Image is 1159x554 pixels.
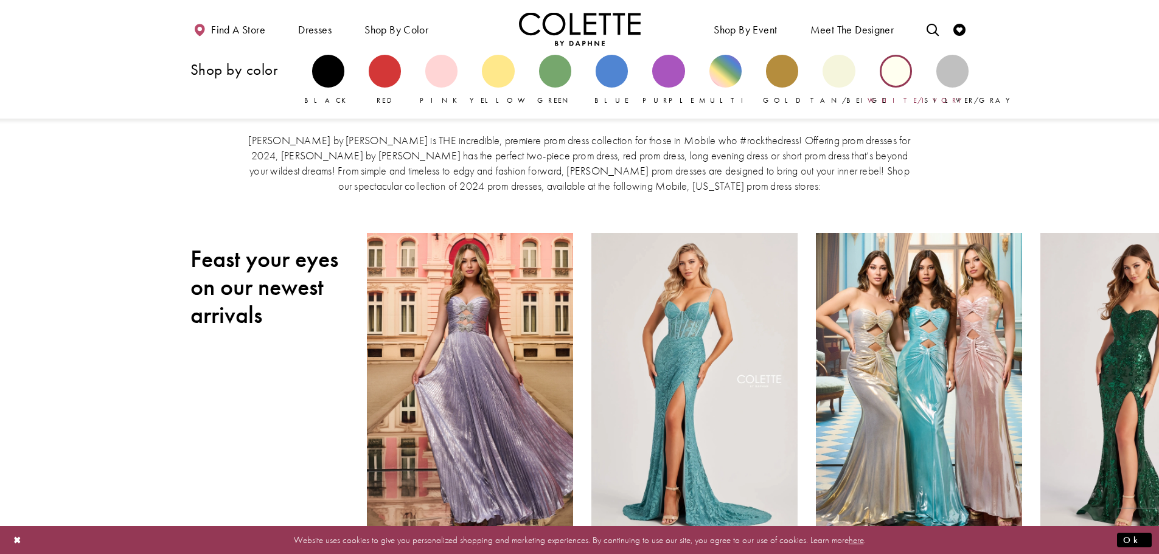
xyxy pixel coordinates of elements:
a: Silver/Gray [936,55,969,106]
span: Red [377,95,392,105]
span: Multi [699,95,751,105]
a: Red [369,55,401,106]
span: Tan/Beige [810,95,886,105]
span: Blue [594,95,629,105]
span: White/Ivory [868,95,969,105]
span: Green [537,95,573,105]
button: Close Dialog [7,529,28,550]
a: Toggle search [924,12,942,46]
p: Website uses cookies to give you personalized shopping and marketing experiences. By continuing t... [88,531,1071,548]
span: Meet the designer [810,24,894,36]
a: Green [539,55,571,106]
span: Shop by color [364,24,428,36]
h2: Feast your eyes on our newest arrivals [190,245,349,329]
span: Purple [642,95,695,105]
span: Black [304,95,352,105]
a: Tan/Beige [823,55,855,106]
span: Shop By Event [714,24,777,36]
a: Yellow [482,55,514,106]
span: Dresses [295,12,335,46]
a: Multi [709,55,742,106]
img: Colette by Daphne [519,12,641,46]
span: Gold [763,95,802,105]
span: Shop by color [361,12,431,46]
a: here [849,533,864,545]
a: Meet the designer [807,12,897,46]
a: Visit Colette by Daphne Style No. CL8405 Page [591,233,798,533]
a: Black [312,55,344,106]
a: Visit Colette by Daphne Style No. CL8520 Page [367,233,573,533]
span: Yellow [470,95,531,105]
a: Purple [652,55,684,106]
h3: Shop by color [190,61,300,78]
span: Silver/Gray [924,95,1016,105]
span: Pink [420,95,464,105]
a: White/Ivory [880,55,912,106]
a: Visit Home Page [519,12,641,46]
button: Submit Dialog [1117,532,1152,547]
a: Visit Colette by Daphne Style No. CL8545 Page [816,233,1022,533]
span: Find a store [211,24,265,36]
span: Shop By Event [711,12,780,46]
a: Check Wishlist [950,12,969,46]
a: Pink [425,55,458,106]
span: Dresses [298,24,332,36]
a: Blue [596,55,628,106]
p: [PERSON_NAME] by [PERSON_NAME] is THE incredible, premiere prom dress collection for those in Mob... [244,133,916,193]
a: Gold [766,55,798,106]
a: Find a store [190,12,268,46]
